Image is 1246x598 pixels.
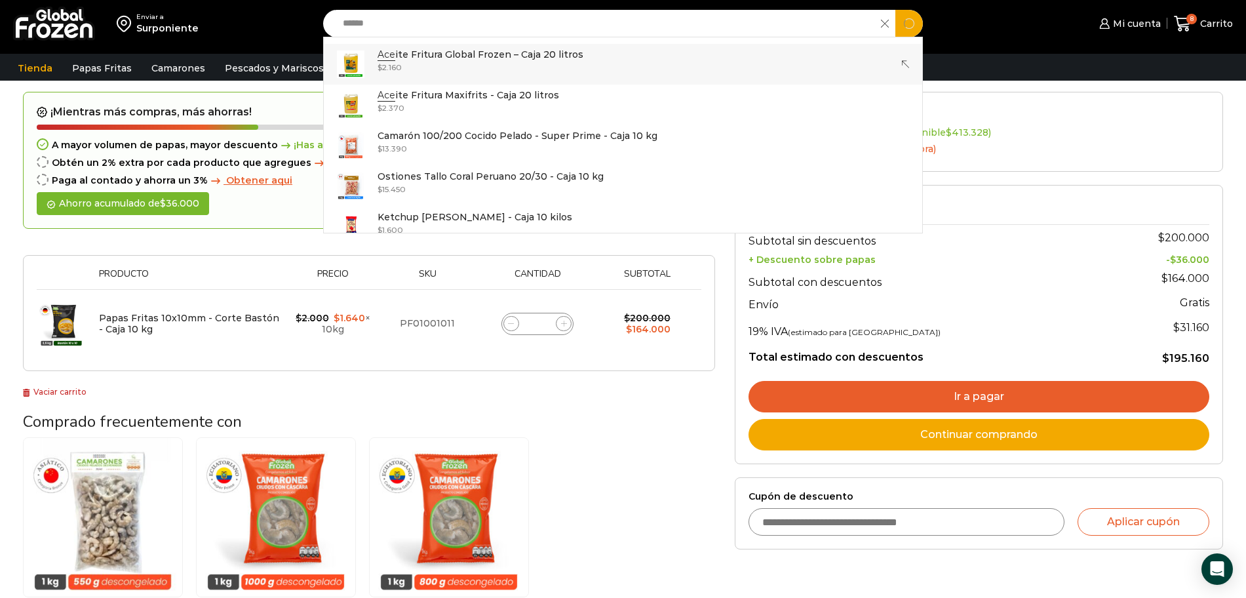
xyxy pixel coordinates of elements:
[1078,508,1209,536] button: Aplicar cupón
[23,411,242,432] span: Comprado frecuentemente con
[37,175,701,186] div: Paga al contado y ahorra un 3%
[1170,254,1176,266] span: $
[311,157,396,169] a: Obtener aqui
[380,290,475,358] td: PF01001011
[324,85,923,125] a: Aceite Fritura Maxifrits - Caja 20 litros $2.370
[1197,17,1233,30] span: Carrito
[624,312,630,324] span: $
[749,315,1106,341] th: 19% IVA
[117,12,136,35] img: address-field-icon.svg
[1161,272,1168,285] span: $
[1158,231,1209,244] bdi: 200.000
[66,56,138,81] a: Papas Fritas
[475,269,600,289] th: Cantidad
[749,419,1209,450] a: Continuar comprando
[864,127,991,138] span: (Saldo disponible )
[1110,17,1161,30] span: Mi cuenta
[37,106,701,119] h2: ¡Mientras más compras, más ahorras!
[218,56,330,81] a: Pescados y Mariscos
[1174,9,1233,39] a: 8 Carrito
[749,106,1209,118] h2: Selecciona la forma de pago
[946,127,988,138] bdi: 413.328
[296,312,302,324] span: $
[334,312,340,324] span: $
[1162,352,1209,365] bdi: 195.160
[378,129,657,143] p: Camarón 100/200 Cocido Pelado - Super Prime - Caja 10 kg
[749,224,1106,250] th: Subtotal sin descuentos
[334,312,365,324] bdi: 1.640
[749,125,1209,138] label: Crédito Global Frozen
[296,312,329,324] bdi: 2.000
[626,323,632,335] span: $
[1180,296,1209,309] strong: Gratis
[378,144,407,153] bdi: 13.390
[749,341,1106,366] th: Total estimado con descuentos
[378,225,382,235] span: $
[1186,14,1197,24] span: 8
[378,103,382,113] span: $
[378,62,402,72] bdi: 2.160
[749,250,1106,266] th: + Descuento sobre papas
[324,125,923,166] a: Camarón 100/200 Cocido Pelado - Super Prime - Caja 10 kg $13.390
[136,12,199,22] div: Enviar a
[37,140,701,151] div: A mayor volumen de papas, mayor descuento
[528,315,547,333] input: Product quantity
[160,197,199,209] bdi: 36.000
[11,56,59,81] a: Tienda
[1201,553,1233,585] div: Open Intercom Messenger
[378,89,395,102] strong: Ace
[749,266,1106,292] th: Subtotal con descuentos
[1161,272,1209,285] bdi: 164.000
[600,269,694,289] th: Subtotal
[626,323,671,335] bdi: 164.000
[286,290,380,358] td: × 10kg
[788,327,941,337] small: (estimado para [GEOGRAPHIC_DATA])
[749,141,1209,155] label: Contado
[624,312,671,324] bdi: 200.000
[378,47,583,62] p: ite Fritura Global Frozen – Caja 20 litros
[23,387,87,397] a: Vaciar carrito
[1173,321,1180,334] span: $
[378,169,604,184] p: Ostiones Tallo Coral Peruano 20/30 - Caja 10 kg
[37,192,209,215] div: Ahorro acumulado de
[378,62,382,72] span: $
[324,207,923,247] a: Ketchup [PERSON_NAME] - Caja 10 kilos $1.600
[324,44,923,85] a: Aceite Fritura Global Frozen – Caja 20 litros $2.160
[286,269,380,289] th: Precio
[378,88,559,102] p: ite Fritura Maxifrits - Caja 20 litros
[378,144,382,153] span: $
[946,127,952,138] span: $
[278,140,404,151] span: ¡Has ahorrado !
[37,157,701,169] div: Obtén un 2% extra por cada producto que agregues
[1170,254,1209,266] bdi: 36.000
[1106,250,1209,266] td: -
[92,269,286,289] th: Producto
[749,491,1209,502] label: Cupón de descuento
[160,197,166,209] span: $
[378,49,395,61] strong: Ace
[378,184,406,194] bdi: 15.450
[378,210,572,224] p: Ketchup [PERSON_NAME] - Caja 10 kilos
[226,174,292,186] span: Obtener aqui
[1158,231,1165,244] span: $
[1162,352,1169,365] span: $
[324,166,923,207] a: Ostiones Tallo Coral Peruano 20/30 - Caja 10 kg $15.450
[380,269,475,289] th: Sku
[749,381,1209,412] a: Ir a pagar
[895,10,923,37] button: Search button
[749,292,1106,315] th: Envío
[378,103,404,113] bdi: 2.370
[378,184,382,194] span: $
[378,225,403,235] bdi: 1.600
[145,56,212,81] a: Camarones
[208,175,292,186] a: Obtener aqui
[136,22,199,35] div: Surponiente
[99,312,279,335] a: Papas Fritas 10x10mm - Corte Bastón - Caja 10 kg
[1096,10,1160,37] a: Mi cuenta
[1173,321,1209,334] span: 31.160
